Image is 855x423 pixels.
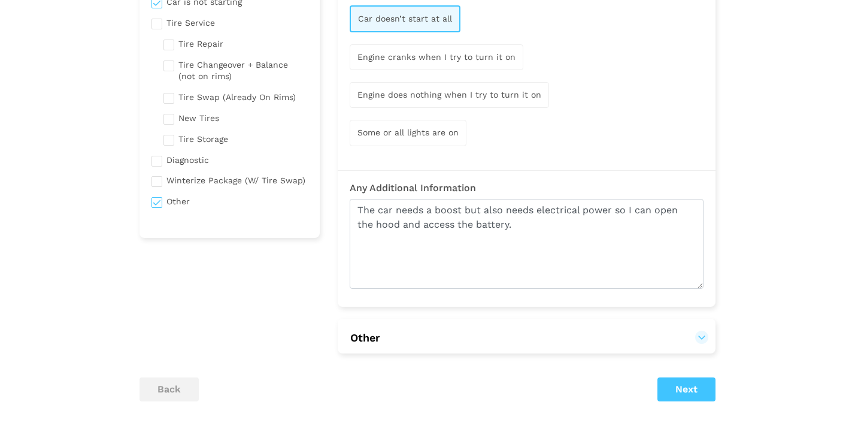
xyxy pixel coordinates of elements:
button: Next [657,377,715,401]
span: Engine cranks when I try to turn it on [357,52,516,62]
span: Car doesn’t start at all [358,14,452,23]
button: back [140,377,199,401]
span: Engine does nothing when I try to turn it on [357,90,541,99]
button: Other [350,331,704,345]
h3: Any Additional Information [350,183,704,194]
span: Some or all lights are on [357,128,459,137]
